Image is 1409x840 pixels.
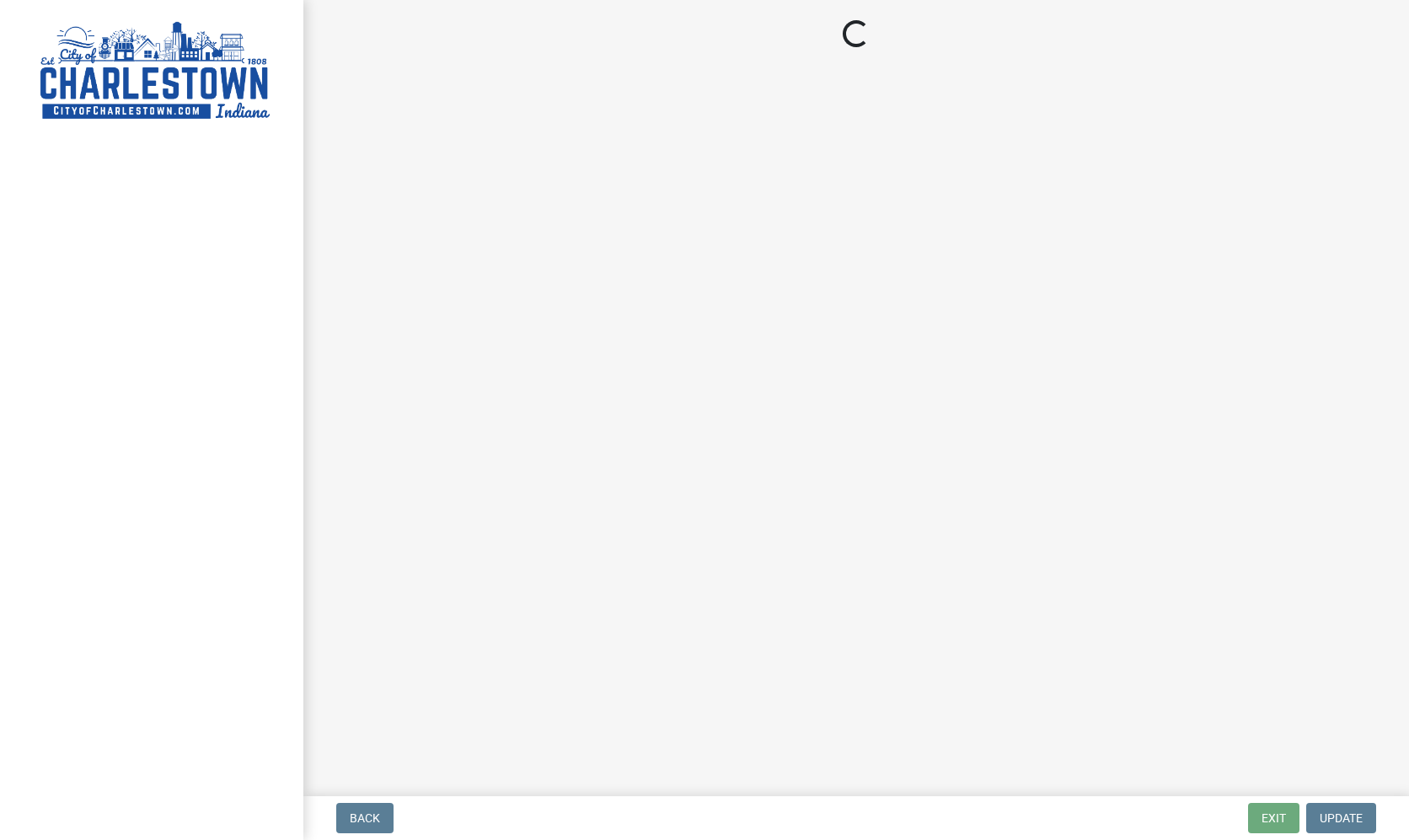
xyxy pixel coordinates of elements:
[1306,803,1376,833] button: Update
[1248,803,1299,833] button: Exit
[336,803,394,833] button: Back
[34,18,276,125] img: City of Charlestown, Indiana
[1320,811,1363,825] span: Update
[350,811,380,825] span: Back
